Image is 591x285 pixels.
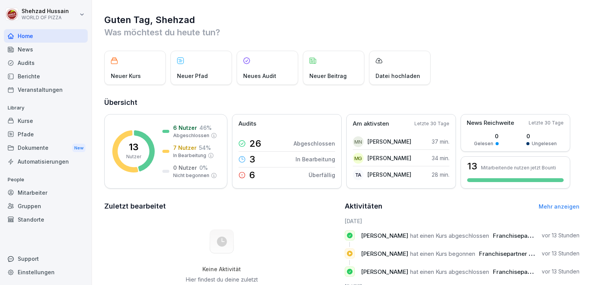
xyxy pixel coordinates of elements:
[309,171,335,179] p: Überfällig
[361,268,408,275] span: [PERSON_NAME]
[173,152,206,159] p: In Bearbeitung
[345,201,382,212] h2: Aktivitäten
[361,250,408,257] span: [PERSON_NAME]
[173,124,197,132] p: 6 Nutzer
[4,70,88,83] a: Berichte
[467,162,477,171] h3: 13
[542,250,579,257] p: vor 13 Stunden
[183,266,260,273] h5: Keine Aktivität
[177,72,208,80] p: Neuer Pfad
[243,72,276,80] p: Neues Audit
[4,155,88,168] a: Automatisierungen
[4,128,88,141] a: Pfade
[249,155,255,164] p: 3
[410,268,489,275] span: hat einen Kurs abgeschlossen
[410,250,475,257] span: hat einen Kurs begonnen
[432,154,449,162] p: 34 min.
[199,124,212,132] p: 46 %
[4,43,88,56] a: News
[4,186,88,199] a: Mitarbeiter
[295,155,335,163] p: In Bearbeitung
[4,141,88,155] div: Dokumente
[353,169,364,180] div: TA
[22,8,69,15] p: Shehzad Hussain
[4,29,88,43] a: Home
[4,174,88,186] p: People
[532,140,557,147] p: Ungelesen
[526,132,557,140] p: 0
[111,72,141,80] p: Neuer Kurs
[474,132,499,140] p: 0
[72,144,85,152] div: New
[432,171,449,179] p: 28 min.
[249,171,255,180] p: 6
[432,138,449,146] p: 37 min.
[345,217,580,225] h6: [DATE]
[199,144,211,152] p: 54 %
[104,14,579,26] h1: Guten Tag, Shehzad
[249,139,261,148] p: 26
[367,171,411,179] p: [PERSON_NAME]
[353,119,389,128] p: Am aktivsten
[4,114,88,128] a: Kurse
[529,119,564,126] p: Letzte 30 Tage
[376,72,420,80] p: Datei hochladen
[361,232,408,239] span: [PERSON_NAME]
[353,153,364,164] div: MG
[4,141,88,155] a: DokumenteNew
[309,72,347,80] p: Neuer Beitrag
[414,120,449,127] p: Letzte 30 Tage
[542,268,579,275] p: vor 13 Stunden
[4,199,88,213] a: Gruppen
[542,232,579,239] p: vor 13 Stunden
[104,97,579,108] h2: Übersicht
[173,132,209,139] p: Abgeschlossen
[4,265,88,279] a: Einstellungen
[410,232,489,239] span: hat einen Kurs abgeschlossen
[367,138,411,146] p: [PERSON_NAME]
[126,153,141,160] p: Nutzer
[481,165,556,171] p: Mitarbeitende nutzen jetzt Bounti
[173,144,197,152] p: 7 Nutzer
[4,56,88,70] a: Audits
[4,213,88,226] a: Standorte
[129,142,139,152] p: 13
[353,136,364,147] div: mn
[239,119,256,128] p: Audits
[199,164,208,172] p: 0 %
[22,15,69,20] p: WORLD OF PIZZA
[4,102,88,114] p: Library
[467,119,514,128] p: News Reichweite
[104,26,579,38] p: Was möchtest du heute tun?
[539,203,579,210] a: Mehr anzeigen
[4,83,88,96] a: Veranstaltungen
[173,164,197,172] p: 0 Nutzer
[474,140,493,147] p: Gelesen
[4,252,88,265] div: Support
[294,139,335,147] p: Abgeschlossen
[367,154,411,162] p: [PERSON_NAME]
[173,172,209,179] p: Nicht begonnen
[104,201,339,212] h2: Zuletzt bearbeitet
